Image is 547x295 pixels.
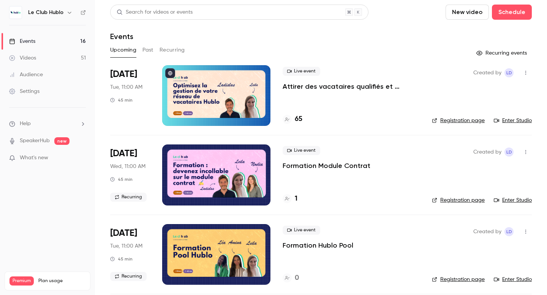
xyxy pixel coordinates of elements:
[9,54,36,62] div: Videos
[9,120,86,128] li: help-dropdown-opener
[20,154,48,162] span: What's new
[142,44,153,56] button: Past
[283,82,420,91] a: Attirer des vacataires qualifiés et engagez votre réseau existant
[295,114,302,124] h4: 65
[9,38,35,45] div: Events
[110,68,137,80] span: [DATE]
[9,71,43,78] div: Audience
[473,227,501,236] span: Created by
[9,6,22,19] img: Le Club Hublo
[283,273,299,283] a: 0
[432,117,485,124] a: Registration page
[504,147,514,157] span: Leila Domec
[283,161,370,170] a: Formation Module Contrat
[494,276,532,283] a: Enter Studio
[283,194,297,204] a: 1
[492,5,532,20] button: Schedule
[20,120,31,128] span: Help
[283,226,320,235] span: Live event
[494,117,532,124] a: Enter Studio
[117,8,193,16] div: Search for videos or events
[504,227,514,236] span: Leila Domec
[110,224,150,285] div: Oct 21 Tue, 11:00 AM (Europe/Paris)
[54,137,70,145] span: new
[110,163,145,170] span: Wed, 11:00 AM
[110,83,142,91] span: Tue, 11:00 AM
[283,67,320,76] span: Live event
[432,276,485,283] a: Registration page
[283,114,302,124] a: 65
[494,196,532,204] a: Enter Studio
[295,273,299,283] h4: 0
[9,276,34,286] span: Premium
[473,147,501,157] span: Created by
[473,68,501,77] span: Created by
[110,44,136,56] button: Upcoming
[506,227,512,236] span: LD
[110,32,133,41] h1: Events
[506,147,512,157] span: LD
[506,68,512,77] span: LD
[110,227,137,239] span: [DATE]
[20,137,50,145] a: SpeakerHub
[9,88,40,95] div: Settings
[110,272,147,281] span: Recurring
[160,44,185,56] button: Recurring
[504,68,514,77] span: Leila Domec
[295,194,297,204] h4: 1
[110,97,133,103] div: 45 min
[473,47,532,59] button: Recurring events
[446,5,489,20] button: New video
[110,147,137,160] span: [DATE]
[110,242,142,250] span: Tue, 11:00 AM
[110,65,150,126] div: Oct 14 Tue, 11:00 AM (Europe/Paris)
[432,196,485,204] a: Registration page
[110,256,133,262] div: 45 min
[38,278,85,284] span: Plan usage
[110,144,150,205] div: Oct 15 Wed, 11:00 AM (Europe/Paris)
[283,241,353,250] a: Formation Hublo Pool
[110,176,133,182] div: 45 min
[110,193,147,202] span: Recurring
[28,9,63,16] h6: Le Club Hublo
[283,146,320,155] span: Live event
